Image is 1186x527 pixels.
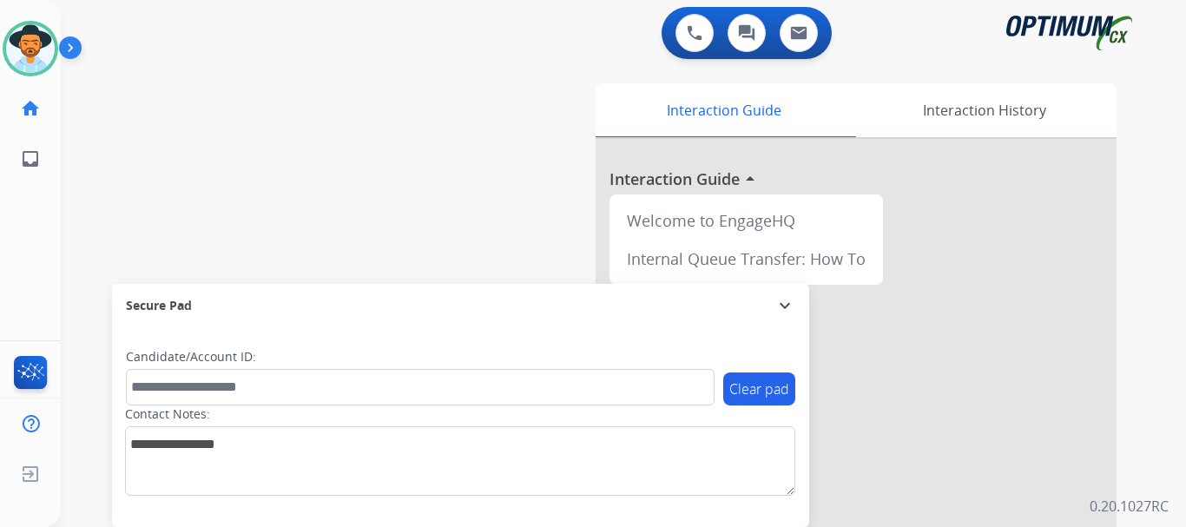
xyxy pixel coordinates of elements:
div: Interaction History [852,83,1117,137]
mat-icon: expand_more [774,295,795,316]
div: Welcome to EngageHQ [616,201,876,240]
div: Interaction Guide [596,83,852,137]
div: Internal Queue Transfer: How To [616,240,876,278]
mat-icon: inbox [20,148,41,169]
label: Contact Notes: [125,405,210,423]
button: Clear pad [723,372,795,405]
span: Secure Pad [126,297,192,314]
mat-icon: home [20,98,41,119]
label: Candidate/Account ID: [126,348,256,366]
p: 0.20.1027RC [1090,496,1169,517]
img: avatar [6,24,55,73]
